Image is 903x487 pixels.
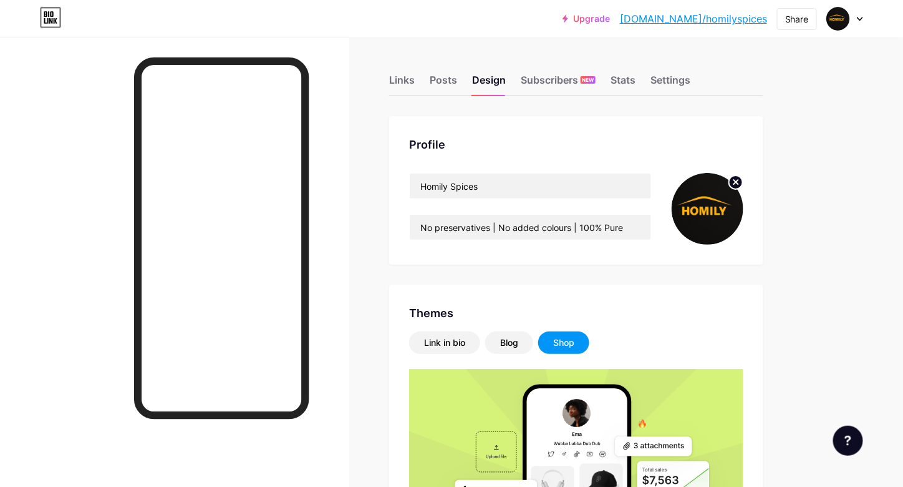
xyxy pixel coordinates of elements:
[672,173,743,245] img: homilyspices
[785,12,809,26] div: Share
[409,136,743,153] div: Profile
[563,14,610,24] a: Upgrade
[430,72,457,95] div: Posts
[410,215,651,240] input: Bio
[424,337,465,349] div: Link in bio
[389,72,415,95] div: Links
[553,337,574,349] div: Shop
[410,174,651,199] input: Name
[650,72,690,95] div: Settings
[611,72,635,95] div: Stats
[409,305,743,322] div: Themes
[521,72,596,95] div: Subscribers
[582,76,594,84] span: NEW
[472,72,506,95] div: Design
[620,11,767,26] a: [DOMAIN_NAME]/homilyspices
[826,7,850,31] img: homilyspices
[500,337,518,349] div: Blog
